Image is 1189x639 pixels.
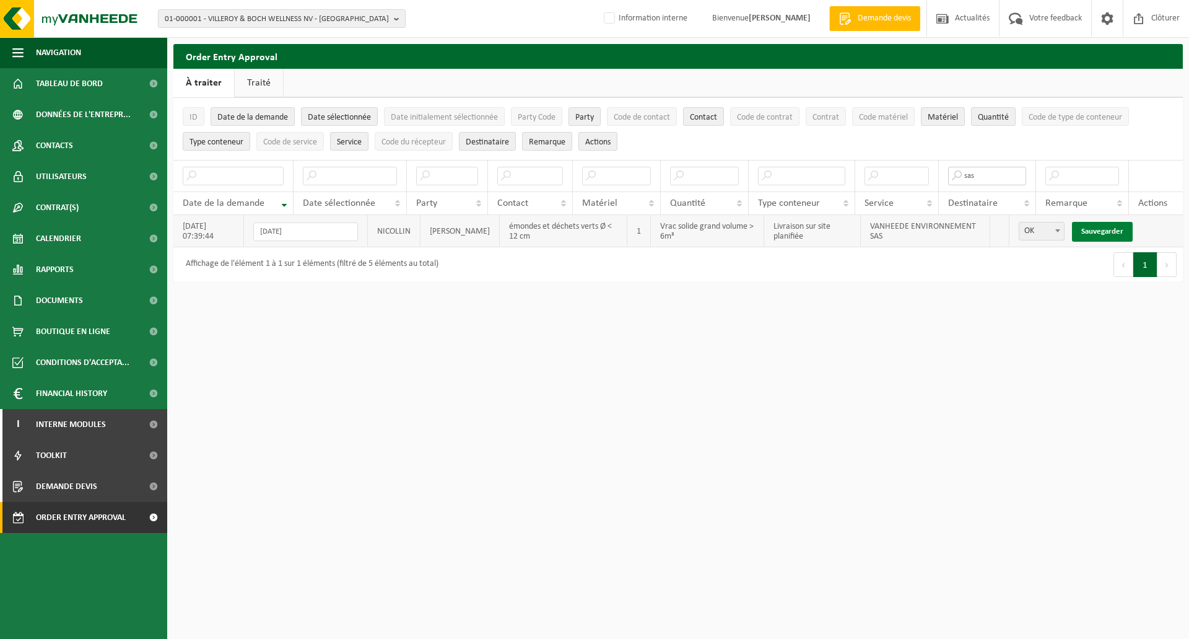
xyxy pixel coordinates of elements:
span: Remarque [1045,198,1087,208]
span: Navigation [36,37,81,68]
button: 1 [1133,252,1157,277]
td: VANHEEDE ENVIRONNEMENT SAS [861,215,990,247]
strong: [PERSON_NAME] [749,14,811,23]
span: Service [865,198,894,208]
span: Code du récepteur [381,138,446,147]
button: DestinataireDestinataire : Activate to sort [459,132,516,151]
button: IDID: Activate to sort [183,107,204,126]
button: RemarqueRemarque: Activate to sort [522,132,572,151]
span: OK [1019,222,1065,240]
span: 01-000001 - VILLEROY & BOCH WELLNESS NV - [GEOGRAPHIC_DATA] [165,10,389,29]
button: Code de contratCode de contrat: Activate to sort [730,107,799,126]
span: Quantité [670,198,705,208]
span: Party [416,198,437,208]
span: Code de type de conteneur [1029,113,1122,122]
span: Date de la demande [217,113,288,122]
button: QuantitéQuantité: Activate to sort [971,107,1016,126]
button: Previous [1113,252,1133,277]
button: Next [1157,252,1177,277]
span: Type conteneur [758,198,820,208]
td: 1 [627,215,651,247]
span: Contacts [36,130,73,161]
td: [DATE] 07:39:44 [173,215,244,247]
span: Service [337,138,362,147]
td: Vrac solide grand volume > 6m³ [651,215,764,247]
span: Calendrier [36,223,81,254]
h2: Order Entry Approval [173,44,1183,68]
span: Code de contact [614,113,670,122]
span: Code matériel [859,113,908,122]
span: Contrat [812,113,839,122]
span: Date initialement sélectionnée [391,113,498,122]
button: MatérielMatériel: Activate to sort [921,107,965,126]
span: Code de contrat [737,113,793,122]
span: Order entry approval [36,502,126,533]
span: Remarque [529,138,565,147]
button: Code de contactCode de contact: Activate to sort [607,107,677,126]
span: Type conteneur [189,138,243,147]
span: Actions [585,138,611,147]
span: Actions [1138,198,1167,208]
label: Information interne [601,9,687,28]
span: Financial History [36,378,107,409]
button: PartyParty: Activate to sort [568,107,601,126]
button: Code de serviceCode de service: Activate to sort [256,132,324,151]
button: Type conteneurType conteneur: Activate to sort [183,132,250,151]
span: ID [189,113,198,122]
span: Toolkit [36,440,67,471]
span: Matériel [582,198,617,208]
td: Livraison sur site planifiée [764,215,861,247]
span: Interne modules [36,409,106,440]
span: Destinataire [466,138,509,147]
span: Contact [690,113,717,122]
div: Affichage de l'élément 1 à 1 sur 1 éléments (filtré de 5 éléments au total) [180,253,438,276]
button: Date de la demandeDate de la demande: Activate to remove sorting [211,107,295,126]
span: Demande devis [36,471,97,502]
span: Utilisateurs [36,161,87,192]
span: Quantité [978,113,1009,122]
span: Destinataire [948,198,998,208]
a: À traiter [173,69,234,97]
span: Données de l'entrepr... [36,99,131,130]
span: Date de la demande [183,198,264,208]
button: ServiceService: Activate to sort [330,132,368,151]
span: OK [1019,223,1064,240]
button: Party CodeParty Code: Activate to sort [511,107,562,126]
button: ContratContrat: Activate to sort [806,107,846,126]
button: Date sélectionnéeDate sélectionnée: Activate to sort [301,107,378,126]
a: Traité [235,69,283,97]
span: Tableau de bord [36,68,103,99]
span: Party Code [518,113,555,122]
span: Conditions d'accepta... [36,347,129,378]
a: Demande devis [829,6,920,31]
span: Rapports [36,254,74,285]
button: Code matérielCode matériel: Activate to sort [852,107,915,126]
button: Actions [578,132,617,151]
span: Date sélectionnée [303,198,375,208]
td: émondes et déchets verts Ø < 12 cm [500,215,627,247]
span: I [12,409,24,440]
span: Date sélectionnée [308,113,371,122]
button: Date initialement sélectionnéeDate initialement sélectionnée: Activate to sort [384,107,505,126]
span: Boutique en ligne [36,316,110,347]
button: Code de type de conteneurCode de type de conteneur: Activate to sort [1022,107,1129,126]
td: NICOLLIN [368,215,420,247]
button: 01-000001 - VILLEROY & BOCH WELLNESS NV - [GEOGRAPHIC_DATA] [158,9,406,28]
a: Sauvegarder [1072,222,1133,242]
span: Documents [36,285,83,316]
button: Code du récepteurCode du récepteur: Activate to sort [375,132,453,151]
span: Matériel [928,113,958,122]
td: [PERSON_NAME] [420,215,500,247]
button: ContactContact: Activate to sort [683,107,724,126]
span: Contact [497,198,528,208]
span: Contrat(s) [36,192,79,223]
span: Party [575,113,594,122]
span: Code de service [263,138,317,147]
span: Demande devis [855,12,914,25]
